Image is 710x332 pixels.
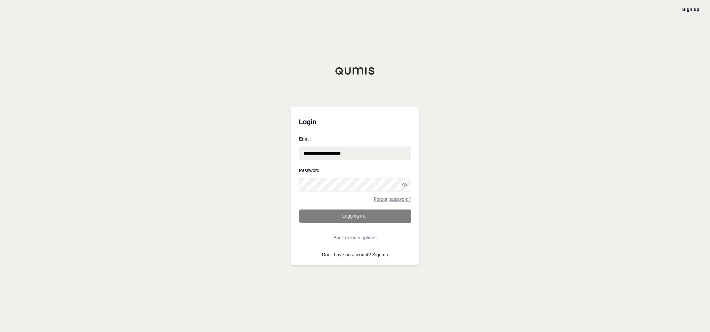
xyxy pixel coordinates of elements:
[374,197,411,201] a: Forgot password?
[299,137,411,141] label: Email
[682,7,699,12] a: Sign up
[299,231,411,244] button: Back to login options
[299,168,411,173] label: Password
[299,252,411,257] p: Don't have an account?
[299,115,411,129] h3: Login
[335,67,375,75] img: Qumis
[372,252,388,257] a: Sign up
